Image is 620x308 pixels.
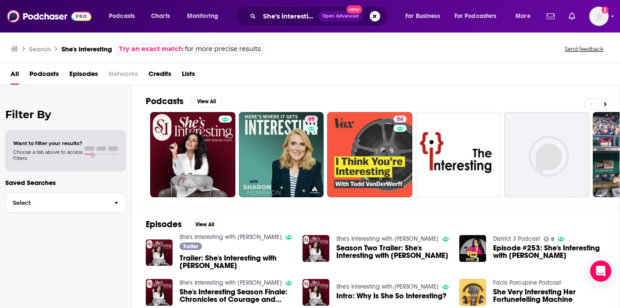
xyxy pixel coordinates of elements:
a: Charts [145,9,175,23]
button: open menu [399,9,451,23]
a: Episodes [69,67,98,85]
a: PodcastsView All [146,96,222,107]
span: New [346,5,362,14]
div: Search podcasts, credits, & more... [244,6,396,26]
a: She's Interesting with Rashel Hariri [180,233,282,241]
span: Podcasts [109,10,135,22]
button: View All [191,96,222,107]
span: For Business [405,10,440,22]
a: All [11,67,19,85]
img: Season Two Trailer: She's Interesting with Rashel Hariri [303,235,329,262]
input: Search podcasts, credits, & more... [260,9,318,23]
span: Open Advanced [322,14,359,18]
span: Episode #253: She's Interesting with [PERSON_NAME] [493,244,606,259]
a: Episode #253: She's Interesting with Rashel Hariri [493,244,606,259]
img: Trailer: She's Interesting with Rashel Hariri [146,239,173,266]
a: Credits [148,67,171,85]
button: open menu [103,9,146,23]
span: Choose a tab above to access filters. [13,149,83,161]
a: She Very Interesting Her Fortunetelling Machine [493,288,606,303]
h2: Podcasts [146,96,184,107]
a: Season Two Trailer: She's Interesting with Rashel Hariri [336,244,449,259]
h2: Episodes [146,219,182,230]
span: Logged in as megcassidy [589,7,609,26]
a: Podcasts [29,67,59,85]
a: Try an exact match [119,44,183,54]
a: She's Interesting Season Finale: Chronicles of Courage and Success in Entrepreneurship with Leadi... [180,288,292,303]
span: 54 [397,115,403,124]
div: Open Intercom Messenger [590,261,611,282]
a: 54 [327,112,412,197]
a: She's Interesting with Rashel Hariri [180,279,282,286]
button: open menu [449,9,509,23]
span: Monitoring [187,10,218,22]
span: More [515,10,530,22]
a: 69 [305,116,318,123]
span: Want to filter your results? [13,140,83,146]
img: She Very Interesting Her Fortunetelling Machine [459,279,486,306]
span: for more precise results [185,44,261,54]
span: For Podcasters [454,10,497,22]
a: Trailer: She's Interesting with Rashel Hariri [180,254,292,269]
button: Open AdvancedNew [318,11,363,22]
span: Networks [108,67,138,85]
span: Trailer: She's Interesting with [PERSON_NAME] [180,254,292,269]
img: Intro: Why Is She So Interesting? [303,279,329,306]
h3: Search [29,45,51,53]
span: 8 [551,237,554,241]
button: open menu [181,9,230,23]
img: Episode #253: She's Interesting with Rashel Hariri [459,235,486,262]
img: She's Interesting Season Finale: Chronicles of Courage and Success in Entrepreneurship with Leadi... [146,279,173,306]
a: She's Interesting with Rashel Hariri [336,283,439,290]
h3: She's interesting [61,45,112,53]
button: open menu [509,9,541,23]
a: 8 [544,236,555,242]
button: View All [189,219,220,230]
a: Show notifications dropdown [543,9,558,24]
button: Show profile menu [589,7,609,26]
h2: Filter By [5,108,126,121]
span: 69 [308,115,314,124]
a: She's Interesting with Rashel Hariri [336,235,439,243]
a: 69 [239,112,324,197]
button: Select [5,193,126,213]
img: User Profile [589,7,609,26]
span: Charts [151,10,170,22]
a: 54 [393,116,407,123]
svg: Add a profile image [602,7,609,14]
button: Send feedback [562,45,606,53]
img: Podchaser - Follow, Share and Rate Podcasts [7,8,91,25]
span: Select [6,200,107,206]
a: District 3 Podcast [493,235,540,243]
p: Saved Searches [5,178,126,187]
a: Intro: Why Is She So Interesting? [336,292,447,300]
span: Trailer [183,244,198,249]
a: EpisodesView All [146,219,220,230]
a: Lists [182,67,195,85]
a: Facts Porcupine Podcast [493,279,561,286]
a: Show notifications dropdown [565,9,579,24]
span: Season Two Trailer: She's Interesting with [PERSON_NAME] [336,244,449,259]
